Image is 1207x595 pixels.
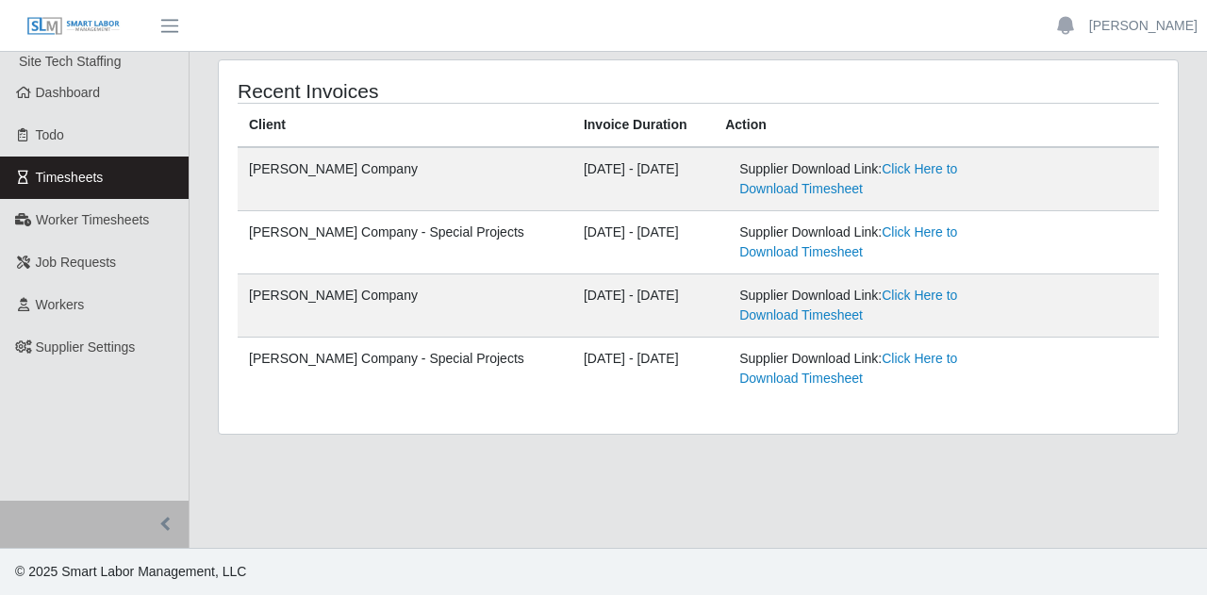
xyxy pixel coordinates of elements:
[36,339,136,355] span: Supplier Settings
[26,16,121,37] img: SLM Logo
[739,159,993,199] div: Supplier Download Link:
[238,147,572,211] td: [PERSON_NAME] Company
[238,211,572,274] td: [PERSON_NAME] Company - Special Projects
[36,255,117,270] span: Job Requests
[238,338,572,401] td: [PERSON_NAME] Company - Special Projects
[739,286,993,325] div: Supplier Download Link:
[36,127,64,142] span: Todo
[572,338,714,401] td: [DATE] - [DATE]
[572,211,714,274] td: [DATE] - [DATE]
[1089,16,1198,36] a: [PERSON_NAME]
[238,104,572,148] th: Client
[36,170,104,185] span: Timesheets
[36,85,101,100] span: Dashboard
[15,564,246,579] span: © 2025 Smart Labor Management, LLC
[36,297,85,312] span: Workers
[572,147,714,211] td: [DATE] - [DATE]
[572,104,714,148] th: Invoice Duration
[739,223,993,262] div: Supplier Download Link:
[714,104,1159,148] th: Action
[238,274,572,338] td: [PERSON_NAME] Company
[238,79,605,103] h4: Recent Invoices
[739,349,993,388] div: Supplier Download Link:
[19,54,121,69] span: Site Tech Staffing
[572,274,714,338] td: [DATE] - [DATE]
[36,212,149,227] span: Worker Timesheets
